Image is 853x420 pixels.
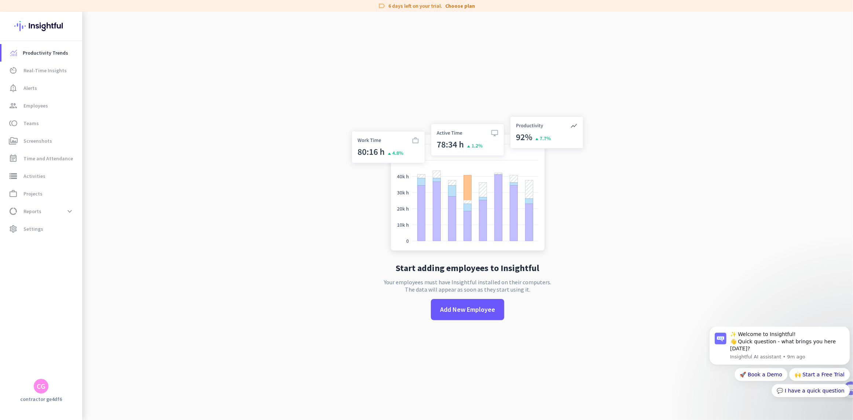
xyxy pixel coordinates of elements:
[9,136,18,145] i: perm_media
[63,205,76,218] button: expand_more
[1,114,82,132] a: tollTeams
[1,167,82,185] a: storageActivities
[378,2,385,10] i: label
[23,119,39,128] span: Teams
[1,97,82,114] a: groupEmployees
[9,224,18,233] i: settings
[9,101,18,110] i: group
[3,41,144,70] div: Quick reply options
[9,66,18,75] i: av_timer
[23,207,41,216] span: Reports
[24,4,138,11] div: ✨ Welcome to Insightful!
[8,6,20,18] img: Profile image for Insightful AI assistant
[23,172,45,180] span: Activities
[23,154,73,163] span: Time and Attendance
[9,172,18,180] i: storage
[1,62,82,79] a: av_timerReal-Time Insights
[445,2,475,10] a: Choose plan
[23,189,43,198] span: Projects
[9,207,18,216] i: data_usage
[9,154,18,163] i: event_note
[23,224,43,233] span: Settings
[65,57,144,70] button: Quick reply: 💬 I have a quick question
[1,150,82,167] a: event_noteTime and Attendance
[14,12,68,40] img: Insightful logo
[24,4,138,26] div: Message content
[346,112,589,258] img: no-search-results
[23,101,48,110] span: Employees
[1,132,82,150] a: perm_mediaScreenshots
[396,264,539,273] h2: Start adding employees to Insightful
[1,202,82,220] a: data_usageReportsexpand_more
[1,185,82,202] a: work_outlineProjects
[24,27,138,33] p: Message from Insightful AI assistant, sent 9m ago
[9,84,18,92] i: notification_important
[23,84,37,92] span: Alerts
[384,278,551,293] p: Your employees must have Insightful installed on their computers. The data will appear as soon as...
[23,66,67,75] span: Real-Time Insights
[37,383,45,390] div: CG
[10,50,17,56] img: menu-item
[431,299,504,320] button: Add New Employee
[9,189,18,198] i: work_outline
[1,220,82,238] a: settingsSettings
[440,305,495,314] span: Add New Employee
[24,11,138,26] div: 👋 Quick question - what brings you here [DATE]?
[9,119,18,128] i: toll
[706,327,853,402] iframe: Intercom notifications message
[23,136,52,145] span: Screenshots
[1,44,82,62] a: menu-itemProductivity Trends
[28,41,81,54] button: Quick reply: 🚀 Book a Demo
[1,79,82,97] a: notification_importantAlerts
[23,48,68,57] span: Productivity Trends
[83,41,144,54] button: Quick reply: 🙌 Start a Free Trial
